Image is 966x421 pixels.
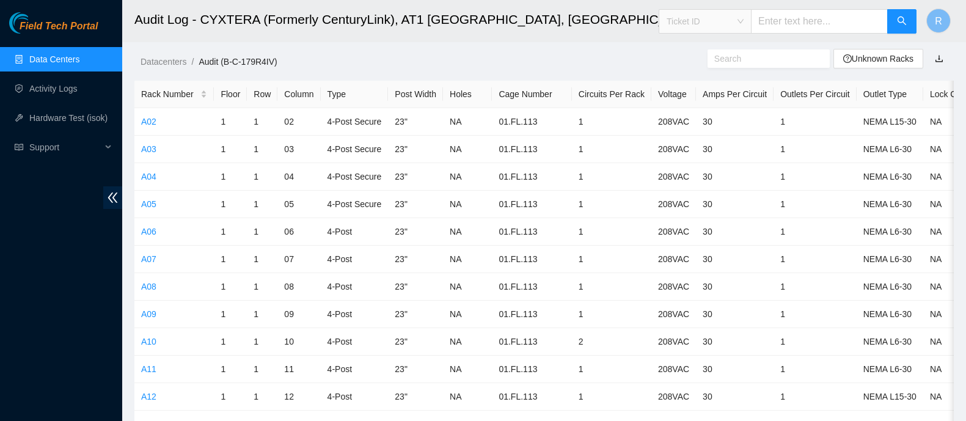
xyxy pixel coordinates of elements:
td: 23" [388,246,443,273]
td: 1 [247,328,277,356]
td: NEMA L6-30 [857,136,923,163]
td: 1 [774,273,857,301]
td: 2 [572,328,651,356]
td: 208VAC [651,191,696,218]
td: 23" [388,383,443,411]
td: 01.FL.113 [492,191,571,218]
td: 208VAC [651,273,696,301]
th: Circuits Per Rack [572,81,651,108]
a: download [932,54,943,64]
td: 23" [388,273,443,301]
td: 4-Post [321,218,389,246]
a: A09 [141,309,156,319]
td: 4-Post [321,356,389,383]
td: NEMA L6-30 [857,356,923,383]
button: R [926,9,951,33]
td: NEMA L6-30 [857,246,923,273]
td: 1 [247,191,277,218]
td: 12 [277,383,320,411]
td: 1 [572,356,651,383]
td: 4-Post [321,246,389,273]
th: Row [247,81,277,108]
td: 11 [277,356,320,383]
td: 1 [214,246,247,273]
td: 1 [214,328,247,356]
td: 30 [696,108,774,136]
td: 30 [696,383,774,411]
td: 208VAC [651,163,696,191]
td: 208VAC [651,108,696,136]
td: NEMA L6-30 [857,301,923,328]
td: 30 [696,136,774,163]
td: 1 [572,136,651,163]
td: 1 [214,191,247,218]
td: 1 [214,356,247,383]
td: 1 [572,108,651,136]
th: Outlet Type [857,81,923,108]
a: Activity Logs [29,84,78,93]
td: 1 [247,383,277,411]
th: Amps Per Circuit [696,81,774,108]
th: Holes [443,81,492,108]
a: A04 [141,172,156,181]
td: NEMA L6-30 [857,328,923,356]
td: 208VAC [651,328,696,356]
td: NEMA L6-30 [857,191,923,218]
a: A07 [141,254,156,264]
td: 1 [214,383,247,411]
td: 23" [388,356,443,383]
input: Search [714,52,813,65]
td: 23" [388,163,443,191]
td: 1 [214,163,247,191]
a: A03 [141,144,156,154]
td: 01.FL.113 [492,328,571,356]
a: Datacenters [141,57,186,67]
td: 208VAC [651,301,696,328]
td: 30 [696,246,774,273]
td: 1 [572,301,651,328]
td: 208VAC [651,218,696,246]
button: search [887,9,917,34]
td: 1 [774,383,857,411]
td: 1 [214,108,247,136]
td: 23" [388,191,443,218]
td: NEMA L15-30 [857,383,923,411]
td: NA [443,273,492,301]
td: 1 [214,273,247,301]
span: Support [29,135,101,159]
span: read [15,143,23,152]
td: 01.FL.113 [492,218,571,246]
a: A10 [141,337,156,346]
td: 30 [696,356,774,383]
td: 01.FL.113 [492,163,571,191]
td: 07 [277,246,320,273]
td: 4-Post [321,328,389,356]
td: NA [443,328,492,356]
td: 1 [572,246,651,273]
td: 01.FL.113 [492,383,571,411]
td: NA [443,218,492,246]
td: 10 [277,328,320,356]
td: NA [443,356,492,383]
td: NEMA L6-30 [857,218,923,246]
td: 08 [277,273,320,301]
span: / [191,57,194,67]
td: 1 [214,136,247,163]
span: Field Tech Portal [20,21,98,32]
td: 01.FL.113 [492,301,571,328]
td: 23" [388,301,443,328]
th: Post Width [388,81,443,108]
td: 01.FL.113 [492,136,571,163]
td: 1 [774,356,857,383]
td: 1 [774,136,857,163]
a: Hardware Test (isok) [29,113,108,123]
td: 208VAC [651,136,696,163]
td: NA [443,246,492,273]
img: Akamai Technologies [9,12,62,34]
td: 09 [277,301,320,328]
td: NA [443,191,492,218]
td: NA [443,383,492,411]
th: Floor [214,81,247,108]
td: NA [443,136,492,163]
td: 4-Post [321,273,389,301]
